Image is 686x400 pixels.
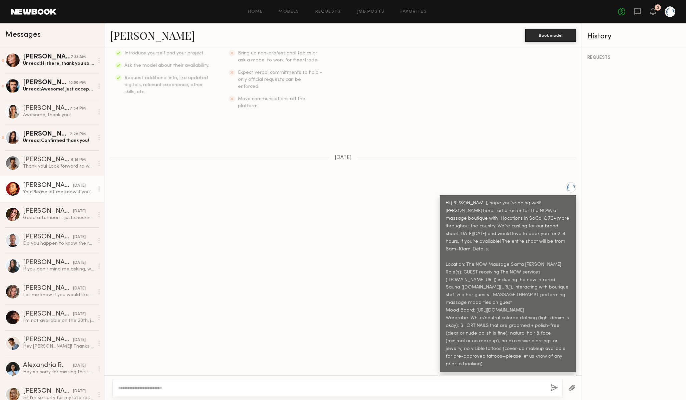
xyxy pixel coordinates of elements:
[71,54,86,60] div: 7:33 AM
[23,131,70,138] div: [PERSON_NAME]
[525,32,576,38] a: Book model
[279,10,299,14] a: Models
[238,70,322,89] span: Expect verbal commitments to hold - only official requests can be enforced.
[400,10,427,14] a: Favorites
[23,112,94,118] div: Awesome, thank you!
[69,80,86,86] div: 10:00 PM
[73,363,86,369] div: [DATE]
[124,63,209,68] span: Ask the model about their availability.
[23,234,73,240] div: [PERSON_NAME]
[23,362,73,369] div: Alexandria R.
[73,260,86,266] div: [DATE]
[657,6,659,10] div: 3
[238,97,305,108] span: Move communications off the platform.
[5,31,41,39] span: Messages
[23,54,71,60] div: [PERSON_NAME]
[315,10,341,14] a: Requests
[73,311,86,318] div: [DATE]
[23,182,73,189] div: [PERSON_NAME]
[23,285,73,292] div: [PERSON_NAME]
[587,55,681,60] div: REQUESTS
[124,76,208,94] span: Request additional info, like updated digitals, relevant experience, other skills, etc.
[23,388,73,395] div: [PERSON_NAME]
[23,163,94,170] div: Thank you! Look forward to working with y’all :)
[23,215,94,221] div: Good afternoon - just checking in to see if you would still like to go ahead with this booking, K...
[335,155,352,161] span: [DATE]
[248,10,263,14] a: Home
[357,10,385,14] a: Job Posts
[73,234,86,240] div: [DATE]
[73,208,86,215] div: [DATE]
[238,51,318,62] span: Bring up non-professional topics or ask a model to work for free/trade.
[73,183,86,189] div: [DATE]
[23,318,94,324] div: I’m not available on the 20th, just after day 23
[71,157,86,163] div: 6:16 PM
[587,33,681,40] div: History
[73,285,86,292] div: [DATE]
[23,60,94,67] div: Unread: Hi there, thank you so much for reaching out! Unfortunately I’m out of the country and wo...
[23,138,94,144] div: Unread: Confirmed thank you!
[23,105,70,112] div: [PERSON_NAME]
[23,266,94,272] div: If you don’t mind me asking, what is the rate?
[23,259,73,266] div: [PERSON_NAME]
[23,157,71,163] div: [PERSON_NAME]
[23,311,73,318] div: [PERSON_NAME]
[70,131,86,138] div: 7:28 PM
[23,86,94,92] div: Unread: Awesome! Just accepted :)
[23,189,94,195] div: You: Please let me know if you're available or have any questions. Thank you!
[73,388,86,395] div: [DATE]
[446,200,570,368] div: Hi [PERSON_NAME], hope you’re doing well! [PERSON_NAME] here—art director for The NOW, a massage ...
[23,240,94,247] div: Do you happen to know the rate?
[70,106,86,112] div: 7:54 PM
[23,79,69,86] div: [PERSON_NAME]
[110,28,195,42] a: [PERSON_NAME]
[73,337,86,343] div: [DATE]
[23,369,94,375] div: Hey so sorry for missing this I was out of town for work!
[23,208,73,215] div: [PERSON_NAME]
[23,343,94,350] div: Hey [PERSON_NAME]! Thanks for reaching out! I am available and interested! What’s the usage for t...
[124,51,205,55] span: Introduce yourself and your project.
[525,29,576,42] button: Book model
[23,337,73,343] div: [PERSON_NAME]
[23,292,94,298] div: Let me know if you would like to work 🤝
